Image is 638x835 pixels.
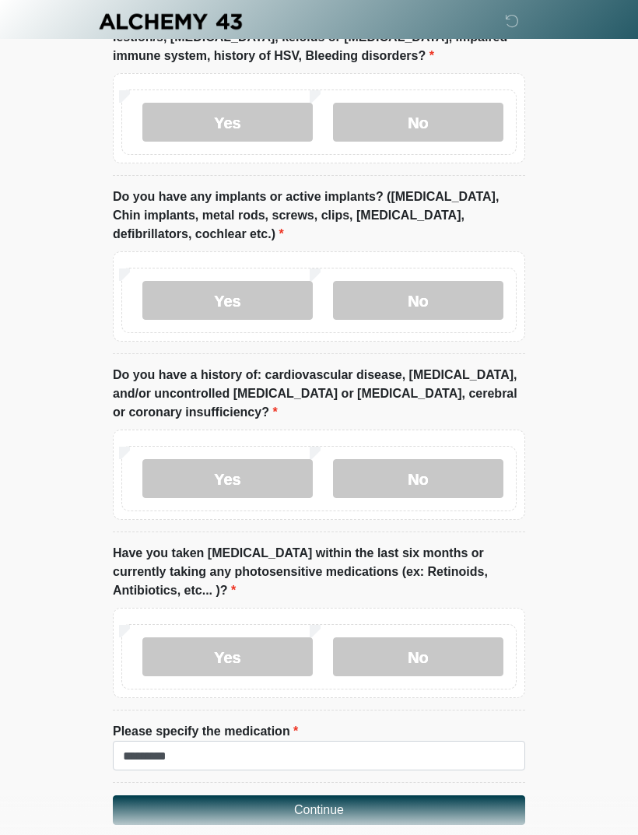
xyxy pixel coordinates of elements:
[142,103,313,142] label: Yes
[113,366,525,422] label: Do you have a history of: cardiovascular disease, [MEDICAL_DATA], and/or uncontrolled [MEDICAL_DA...
[333,459,503,498] label: No
[333,637,503,676] label: No
[142,281,313,320] label: Yes
[333,103,503,142] label: No
[113,188,525,244] label: Do you have any implants or active implants? ([MEDICAL_DATA], Chin implants, metal rods, screws, ...
[333,281,503,320] label: No
[113,795,525,825] button: Continue
[142,637,313,676] label: Yes
[113,544,525,600] label: Have you taken [MEDICAL_DATA] within the last six months or currently taking any photosensitive m...
[97,12,244,31] img: Alchemy 43 Logo
[142,459,313,498] label: Yes
[113,722,298,741] label: Please specify the medication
